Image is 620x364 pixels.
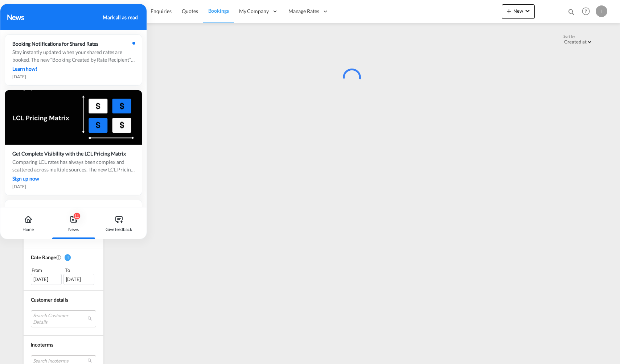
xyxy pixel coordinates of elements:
span: Incoterms [31,342,53,348]
div: Created at [564,39,586,45]
div: Help [580,5,596,18]
md-icon: Created On [56,255,62,260]
div: [DATE] [63,274,94,285]
div: L [596,5,607,17]
span: Sort by [563,34,575,39]
span: 1 [65,254,71,261]
md-icon: icon-magnify [567,8,575,16]
span: My Company [239,8,269,15]
div: icon-magnify [567,8,575,19]
span: Enquiries [151,8,172,14]
span: New [505,8,532,14]
span: Customer details [31,297,68,303]
div: Customer details [31,296,96,303]
div: [DATE] [31,274,62,285]
span: Date Range [31,254,56,260]
div: To [64,266,96,274]
span: Bookings [208,8,229,14]
button: icon-plus 400-fgNewicon-chevron-down [502,4,535,19]
div: From [31,266,63,274]
span: Help [580,5,592,17]
md-icon: icon-plus 400-fg [505,7,513,15]
span: Manage Rates [288,8,319,15]
span: Quotes [182,8,198,14]
span: From To [DATE][DATE] [31,266,96,285]
md-icon: icon-chevron-down [523,7,532,15]
img: e39c37208afe11efa9cb1d7a6ea7d6f5.png [11,3,60,20]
